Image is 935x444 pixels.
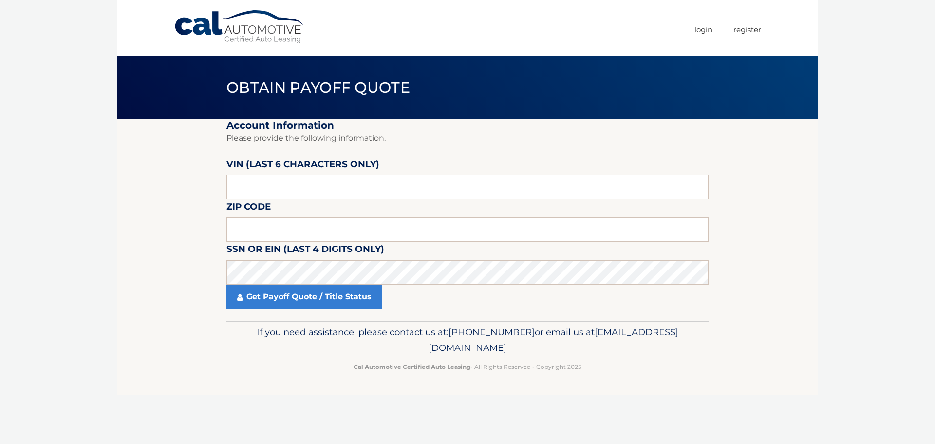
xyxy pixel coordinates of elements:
label: Zip Code [226,199,271,217]
span: Obtain Payoff Quote [226,78,410,97]
strong: Cal Automotive Certified Auto Leasing [354,363,470,370]
p: Please provide the following information. [226,132,709,145]
h2: Account Information [226,119,709,132]
p: If you need assistance, please contact us at: or email us at [233,325,702,356]
a: Get Payoff Quote / Title Status [226,285,382,309]
span: [PHONE_NUMBER] [449,327,535,338]
a: Login [694,21,712,38]
label: SSN or EIN (last 4 digits only) [226,242,384,260]
a: Cal Automotive [174,10,305,44]
a: Register [733,21,761,38]
label: VIN (last 6 characters only) [226,157,379,175]
p: - All Rights Reserved - Copyright 2025 [233,362,702,372]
